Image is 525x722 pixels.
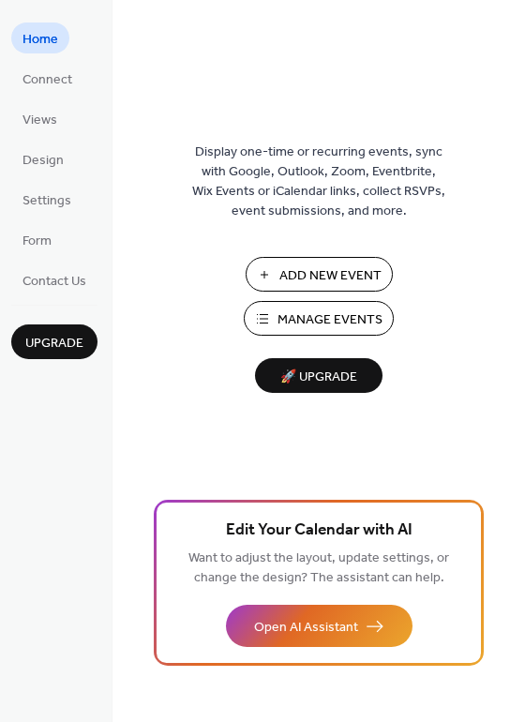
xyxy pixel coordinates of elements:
[254,618,358,638] span: Open AI Assistant
[22,30,58,50] span: Home
[246,257,393,292] button: Add New Event
[11,324,97,359] button: Upgrade
[11,264,97,295] a: Contact Us
[11,184,82,215] a: Settings
[25,334,83,353] span: Upgrade
[255,358,382,393] button: 🚀 Upgrade
[22,272,86,292] span: Contact Us
[266,365,371,390] span: 🚀 Upgrade
[244,301,394,336] button: Manage Events
[22,70,72,90] span: Connect
[277,310,382,330] span: Manage Events
[22,111,57,130] span: Views
[226,518,412,544] span: Edit Your Calendar with AI
[11,103,68,134] a: Views
[11,224,63,255] a: Form
[11,63,83,94] a: Connect
[22,151,64,171] span: Design
[226,605,412,647] button: Open AI Assistant
[11,143,75,174] a: Design
[11,23,69,53] a: Home
[192,143,445,221] span: Display one-time or recurring events, sync with Google, Outlook, Zoom, Eventbrite, Wix Events or ...
[22,191,71,211] span: Settings
[22,232,52,251] span: Form
[188,546,449,591] span: Want to adjust the layout, update settings, or change the design? The assistant can help.
[279,266,382,286] span: Add New Event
